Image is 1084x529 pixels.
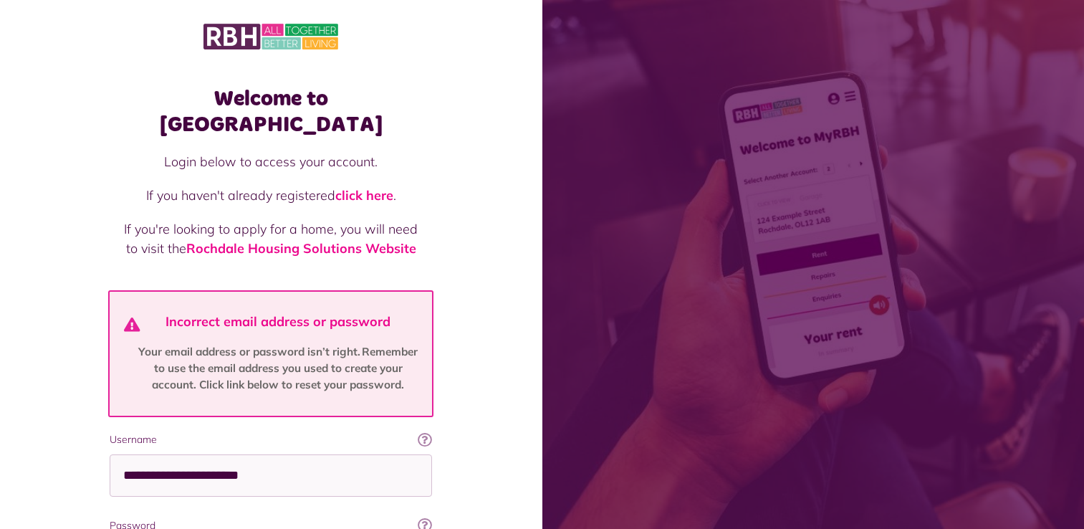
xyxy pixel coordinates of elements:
p: If you haven't already registered . [124,186,418,205]
label: Username [110,432,432,447]
img: MyRBH [203,22,338,52]
a: Rochdale Housing Solutions Website [186,240,416,257]
h4: Incorrect email address or password [133,314,424,330]
p: If you're looking to apply for a home, you will need to visit the [124,219,418,258]
a: click here [335,187,393,204]
h1: Welcome to [GEOGRAPHIC_DATA] [110,86,432,138]
p: Login below to access your account. [124,152,418,171]
p: Your email address or password isn’t right. Remember to use the email address you used to create ... [133,344,424,394]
